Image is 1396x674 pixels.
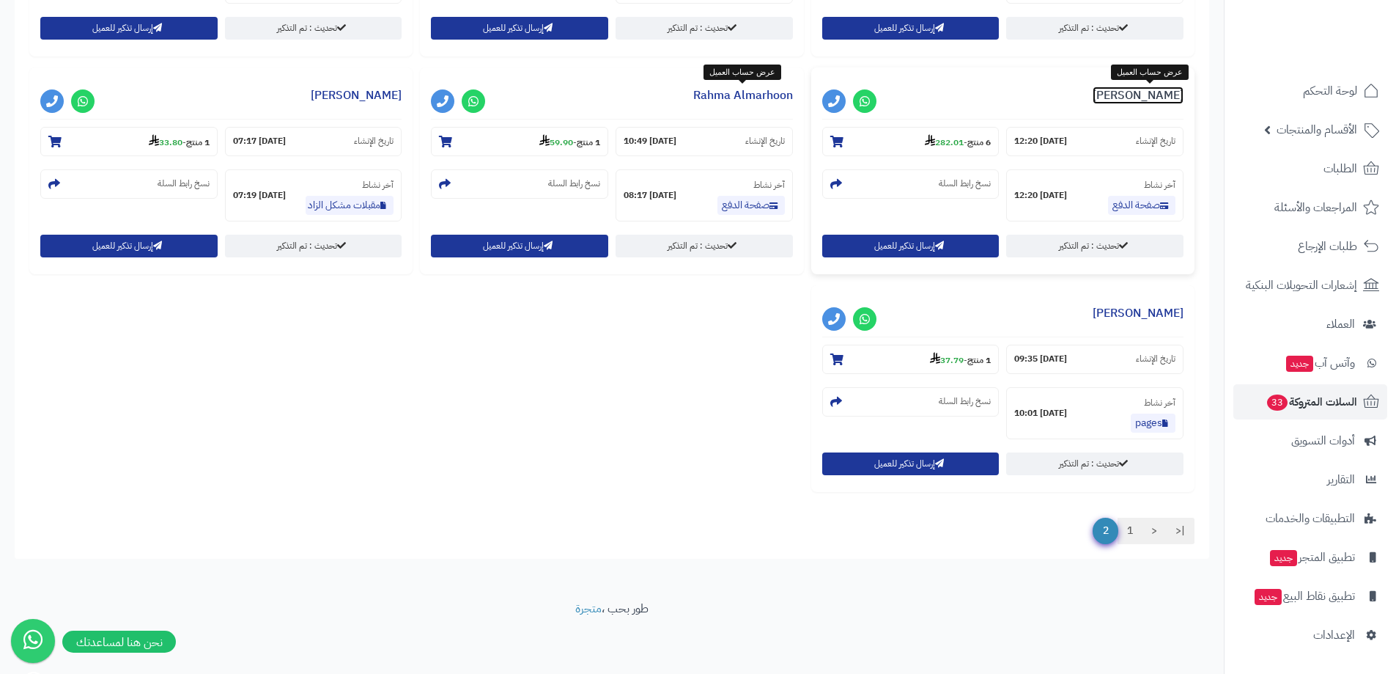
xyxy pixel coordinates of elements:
small: تاريخ الإنشاء [1136,135,1175,147]
a: تحديث : تم التذكير [1006,235,1183,257]
small: آخر نشاط [753,178,785,191]
section: 6 منتج-282.01 [822,127,1000,156]
span: العملاء [1326,314,1355,334]
a: < [1142,518,1167,544]
strong: [DATE] 10:01 [1014,407,1067,420]
small: - [925,134,991,149]
a: 1 [1118,518,1142,544]
button: إرسال تذكير للعميل [40,17,218,40]
a: صفحة الدفع [1108,196,1175,215]
section: 1 منتج-59.90 [431,127,608,156]
a: تحديث : تم التذكير [225,235,402,257]
span: التقارير [1327,469,1355,490]
button: إرسال تذكير للعميل [431,17,608,40]
small: - [930,352,991,367]
small: آخر نشاط [1144,396,1175,409]
a: |< [1166,518,1194,544]
span: طلبات الإرجاع [1298,236,1357,257]
a: تحديث : تم التذكير [616,17,793,40]
span: تطبيق المتجر [1268,547,1355,568]
button: إرسال تذكير للعميل [40,235,218,257]
span: الأقسام والمنتجات [1277,120,1357,140]
span: 33 [1266,394,1288,411]
a: تحديث : تم التذكير [1006,17,1183,40]
a: الإعدادات [1233,618,1387,653]
small: - [149,134,210,149]
small: نسخ رابط السلة [939,177,991,190]
a: [PERSON_NAME] [311,87,402,104]
strong: 59.90 [539,136,573,149]
section: نسخ رابط السلة [822,169,1000,199]
span: جديد [1255,589,1282,605]
a: تحديث : تم التذكير [1006,453,1183,475]
span: السلات المتروكة [1266,392,1357,412]
small: - [539,134,600,149]
small: تاريخ الإنشاء [1136,353,1175,365]
a: طلبات الإرجاع [1233,229,1387,264]
a: المراجعات والأسئلة [1233,190,1387,225]
a: تطبيق نقاط البيعجديد [1233,579,1387,614]
section: نسخ رابط السلة [822,387,1000,417]
a: تطبيق المتجرجديد [1233,540,1387,575]
small: نسخ رابط السلة [158,177,210,190]
span: جديد [1270,550,1297,566]
a: مقبلات مشكل الزاد [306,196,394,215]
a: إشعارات التحويلات البنكية [1233,268,1387,303]
strong: [DATE] 10:49 [624,135,676,147]
strong: 37.79 [930,354,964,367]
a: لوحة التحكم [1233,73,1387,109]
button: إرسال تذكير للعميل [822,17,1000,40]
span: أدوات التسويق [1291,431,1355,451]
a: التطبيقات والخدمات [1233,501,1387,536]
strong: 1 منتج [967,354,991,367]
strong: 1 منتج [186,136,210,149]
button: إرسال تذكير للعميل [822,453,1000,475]
a: السلات المتروكة33 [1233,384,1387,420]
strong: [DATE] 08:17 [624,189,676,202]
a: التقارير [1233,462,1387,497]
div: عرض حساب العميل [1111,65,1189,81]
a: صفحة الدفع [717,196,785,215]
strong: 1 منتج [577,136,600,149]
span: 2 [1093,518,1118,544]
small: آخر نشاط [1144,178,1175,191]
section: 1 منتج-33.80 [40,127,218,156]
strong: [DATE] 12:20 [1014,189,1067,202]
strong: [DATE] 12:20 [1014,135,1067,147]
div: عرض حساب العميل [703,65,781,81]
a: Rahma Almarhoon [693,87,793,104]
button: إرسال تذكير للعميل [431,235,608,257]
span: التطبيقات والخدمات [1266,508,1355,529]
span: جديد [1286,356,1313,372]
small: آخر نشاط [362,178,394,191]
strong: 282.01 [925,136,964,149]
section: نسخ رابط السلة [431,169,608,199]
small: تاريخ الإنشاء [745,135,785,147]
strong: 6 منتج [967,136,991,149]
small: نسخ رابط السلة [548,177,600,190]
section: 1 منتج-37.79 [822,345,1000,374]
a: العملاء [1233,307,1387,342]
span: الإعدادات [1313,625,1355,645]
a: pages [1131,414,1175,433]
strong: [DATE] 09:35 [1014,353,1067,365]
span: المراجعات والأسئلة [1274,197,1357,218]
section: نسخ رابط السلة [40,169,218,199]
strong: [DATE] 07:19 [233,189,286,202]
span: إشعارات التحويلات البنكية [1246,275,1357,296]
a: [PERSON_NAME] [1093,304,1183,322]
a: أدوات التسويق [1233,423,1387,458]
small: تاريخ الإنشاء [354,135,394,147]
a: تحديث : تم التذكير [225,17,402,40]
small: نسخ رابط السلة [939,395,991,408]
strong: 33.80 [149,136,182,149]
strong: [DATE] 07:17 [233,135,286,147]
a: تحديث : تم التذكير [616,235,793,257]
img: logo-2.png [1296,25,1382,56]
a: الطلبات [1233,151,1387,186]
span: الطلبات [1323,158,1357,179]
button: إرسال تذكير للعميل [822,235,1000,257]
a: وآتس آبجديد [1233,345,1387,381]
span: وآتس آب [1285,353,1355,373]
a: [PERSON_NAME] [1093,87,1183,104]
